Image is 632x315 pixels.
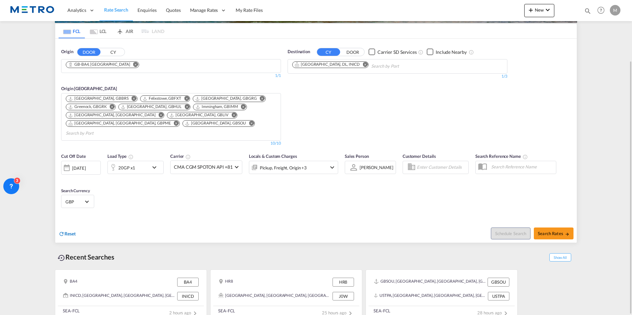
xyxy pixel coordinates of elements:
span: Destination [288,49,310,55]
div: Carrier SD Services [377,49,417,55]
span: CMA CGM SPOTON API +81 [174,164,233,170]
div: 1/1 [61,73,281,79]
div: USTPA, Tampa, FL, United States, North America, Americas [374,292,486,300]
div: 1/3 [288,74,507,79]
span: GBP [65,199,84,205]
div: [DATE] [61,161,101,175]
div: OriginDOOR CY Chips container. Use arrow keys to select chips.1/1Origin [GEOGRAPHIC_DATA] Chips c... [55,39,577,243]
div: 20GP x1icon-chevron-down [107,161,164,174]
div: HR8 [218,278,233,286]
div: Southampton, GBSOU [185,121,246,126]
img: 25181f208a6c11efa6aa1bf80d4cef53.png [10,3,55,18]
div: SEA-FCL [63,308,80,314]
md-tab-item: LCL [85,24,111,38]
md-icon: icon-chevron-down [544,6,552,14]
div: Press delete to remove this chip. [185,121,248,126]
div: Press delete to remove this chip. [142,96,182,101]
div: Press delete to remove this chip. [68,104,108,110]
div: Grangemouth, GBGRG [195,96,257,101]
md-checkbox: Checkbox No Ink [369,49,417,55]
button: Remove [129,62,139,68]
div: Press delete to remove this chip. [68,96,130,101]
button: icon-plus 400-fgNewicon-chevron-down [524,4,554,17]
md-chips-wrap: Chips container. Use arrow keys to select chips. [291,59,437,72]
button: CY [317,48,340,56]
div: M [610,5,620,16]
md-icon: icon-information-outline [128,154,134,159]
button: Search Ratesicon-arrow-right [534,227,573,239]
md-checkbox: Checkbox No Ink [427,49,467,55]
div: Aumond, QC, Chute-Saint-Philippe, Ferme-Neuve, Grand-Remous, Kiamika, Lac-des-Écorces, Lac-des-Îl... [218,292,331,300]
md-select: Sales Person: Marcel Thomas [359,162,394,172]
div: GB-BA4, Somerset [68,62,130,67]
button: Remove [256,96,265,102]
span: My Rate Files [236,7,263,13]
button: Note: By default Schedule search will only considerorigin ports, destination ports and cut off da... [491,227,531,239]
div: icon-magnify [584,7,591,17]
div: 10/10 [270,141,281,146]
span: Search Rates [538,231,570,236]
div: Felixstowe, GBFXT [142,96,181,101]
div: Press delete to remove this chip. [295,62,361,67]
span: Origin [GEOGRAPHIC_DATA] [61,86,117,91]
button: Remove [358,62,368,68]
button: Remove [227,112,237,119]
md-icon: icon-arrow-right [565,232,570,236]
div: Press delete to remove this chip. [169,112,230,118]
input: Search by Port [66,128,129,139]
div: Bristol, GBBRS [68,96,129,101]
span: Load Type [107,154,134,159]
span: Show All [549,253,571,262]
span: Cut Off Date [61,154,86,159]
div: GBSOU [488,278,509,286]
div: Press delete to remove this chip. [195,104,239,110]
div: HR8 [333,278,354,286]
button: Remove [237,104,247,111]
span: Reset [64,231,76,236]
div: Press delete to remove this chip. [68,112,157,118]
md-icon: icon-plus 400-fg [527,6,535,14]
button: Remove [180,104,190,111]
div: Hull, GBHUL [121,104,182,110]
md-tab-item: FCL [59,24,85,38]
div: Recent Searches [55,250,117,264]
button: Remove [245,121,255,127]
div: Press delete to remove this chip. [68,62,132,67]
md-icon: icon-airplane [116,27,124,32]
span: Customer Details [403,154,436,159]
div: Help [595,5,610,17]
md-tab-item: AIR [111,24,138,38]
button: Remove [154,112,164,119]
md-chips-wrap: Chips container. Use arrow keys to select chips. [65,93,277,139]
div: GBSOU, Southampton, United Kingdom, GB & Ireland, Europe [374,278,486,286]
md-icon: Your search will be saved by the below given name [523,154,528,159]
button: CY [101,48,125,56]
div: Press delete to remove this chip. [121,104,183,110]
div: J0W [333,292,354,300]
div: SEA-FCL [374,308,390,314]
div: INICD, New Delhi, DL, India, Indian Subcontinent, Asia Pacific [63,292,176,300]
div: 20GP x1 [118,163,135,172]
div: Pickup Freight Origin Origin Custom Destination Factory Stuffingicon-chevron-down [249,161,338,174]
md-icon: icon-refresh [59,231,64,237]
div: Liverpool, GBLIV [169,112,228,118]
div: New Delhi, DL, INICD [295,62,360,67]
md-icon: Unchecked: Search for CY (Container Yard) services for all selected carriers.Checked : Search for... [418,50,423,55]
button: Remove [127,96,137,102]
md-icon: icon-magnify [584,7,591,15]
md-icon: icon-chevron-down [150,163,162,171]
input: Search Reference Name [488,162,556,172]
div: Greenock, GBGRK [68,104,107,110]
div: Press delete to remove this chip. [68,121,172,126]
span: Sales Person [345,154,369,159]
div: Include Nearby [436,49,467,55]
span: Locals & Custom Charges [249,154,297,159]
div: INICD [177,292,199,300]
div: Press delete to remove this chip. [195,96,258,101]
span: Origin [61,49,73,55]
md-icon: icon-chevron-down [328,163,336,171]
md-datepicker: Select [61,174,66,183]
span: Enquiries [138,7,157,13]
div: Pickup Freight Origin Origin Custom Destination Factory Stuffing [260,163,307,172]
div: [PERSON_NAME] [360,165,393,170]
